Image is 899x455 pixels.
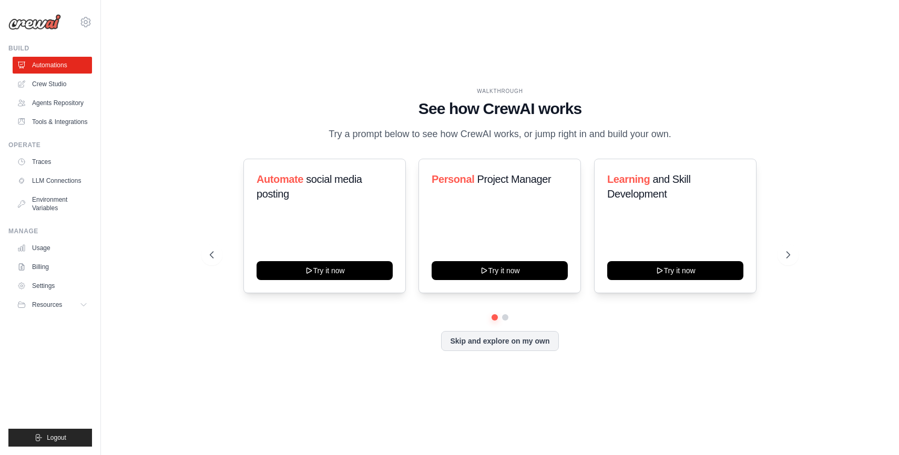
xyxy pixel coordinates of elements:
a: Crew Studio [13,76,92,92]
button: Skip and explore on my own [441,331,558,351]
span: Personal [432,173,474,185]
a: Automations [13,57,92,74]
a: LLM Connections [13,172,92,189]
img: Logo [8,14,61,30]
a: Tools & Integrations [13,113,92,130]
span: Resources [32,301,62,309]
a: Billing [13,258,92,275]
span: social media posting [257,173,362,200]
span: Learning [607,173,650,185]
a: Settings [13,277,92,294]
a: Usage [13,240,92,256]
button: Try it now [432,261,568,280]
span: Logout [47,433,66,442]
button: Try it now [607,261,743,280]
button: Resources [13,296,92,313]
button: Logout [8,429,92,447]
p: Try a prompt below to see how CrewAI works, or jump right in and build your own. [323,127,677,142]
button: Try it now [257,261,393,280]
span: and Skill Development [607,173,690,200]
a: Environment Variables [13,191,92,216]
div: Build [8,44,92,53]
h1: See how CrewAI works [210,99,790,118]
span: Automate [257,173,303,185]
a: Traces [13,153,92,170]
a: Agents Repository [13,95,92,111]
div: WALKTHROUGH [210,87,790,95]
div: Operate [8,141,92,149]
span: Project Manager [477,173,551,185]
div: Manage [8,227,92,235]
